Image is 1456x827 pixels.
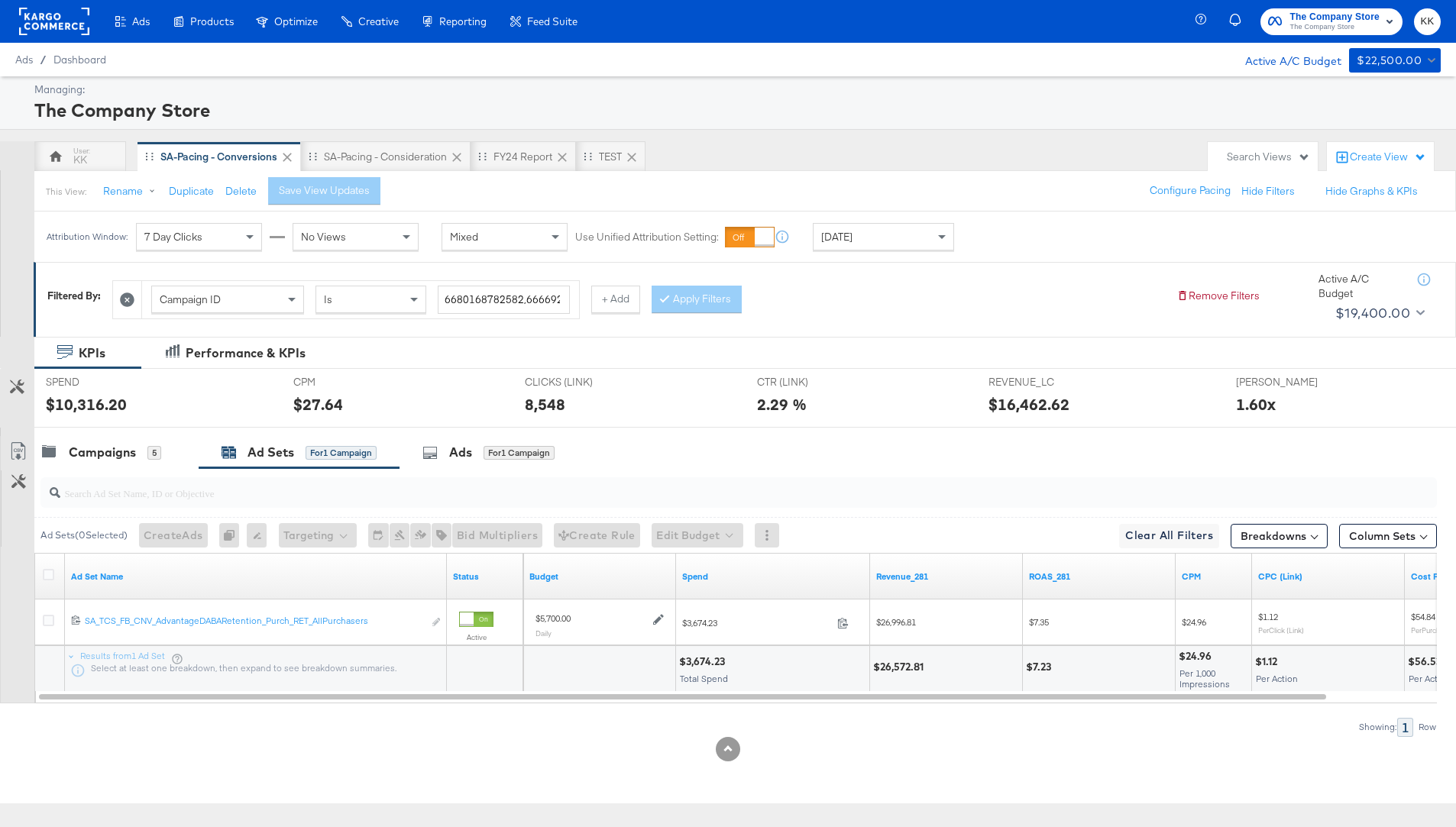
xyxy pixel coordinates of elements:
[301,230,346,244] span: No Views
[1241,184,1295,199] button: Hide Filters
[15,53,33,66] span: Ads
[484,446,555,460] div: for 1 Campaign
[1179,667,1230,690] span: Per 1,000 Impressions
[1258,625,1304,635] sub: Per Click (Link)
[324,150,447,164] div: SA-Pacing - Consideration
[60,472,1309,502] input: Search Ad Set Name, ID or Objective
[1329,301,1428,325] button: $19,400.00
[1258,611,1278,622] span: $1.12
[450,230,478,244] span: Mixed
[1414,8,1441,35] button: KK
[248,444,294,461] div: Ad Sets
[1119,524,1219,548] button: Clear All Filters
[160,292,221,306] span: Campaign ID
[1335,302,1410,325] div: $19,400.00
[358,15,399,27] span: Creative
[1397,718,1413,737] div: 1
[53,53,106,66] a: Dashboard
[132,15,150,27] span: Ads
[1231,524,1328,548] button: Breakdowns
[144,230,202,244] span: 7 Day Clicks
[1411,625,1451,635] sub: Per Purchase
[1236,375,1351,389] span: [PERSON_NAME]
[876,570,1017,583] a: Revenue_281
[1029,570,1170,583] a: ROAS_281
[85,615,423,631] a: SA_TCS_FB_CNV_AdvantageDABARetention_Purch_RET_AllPurchasers
[1182,616,1206,628] span: $24.96
[821,230,853,244] span: [DATE]
[1176,289,1260,303] button: Remove Filters
[293,393,343,415] div: $27.64
[73,153,87,167] div: KK
[160,150,277,164] div: SA-Pacing - Conversions
[1409,673,1451,684] span: Per Action
[680,673,728,684] span: Total Spend
[535,628,552,638] sub: Daily
[219,523,247,548] div: 0
[682,570,864,583] a: The total amount spent to date.
[1289,9,1380,25] span: The Company Store
[453,570,517,583] a: Shows the current state of your Ad Set.
[169,184,214,199] button: Duplicate
[679,654,730,669] div: $3,674.23
[1349,48,1441,73] button: $22,500.00
[186,344,306,362] div: Performance & KPIs
[1029,616,1049,628] span: $7.35
[1260,8,1403,35] button: The Company StoreThe Company Store
[1418,722,1437,732] div: Row
[1179,649,1216,664] div: $24.96
[599,150,622,164] div: TEST
[1350,150,1426,165] div: Create View
[324,292,332,306] span: Is
[1358,722,1397,732] div: Showing:
[1139,177,1241,205] button: Configure Pacing
[1256,673,1298,684] span: Per Action
[527,15,578,27] span: Feed Suite
[535,612,571,625] div: $5,700.00
[449,444,472,461] div: Ads
[1420,13,1435,31] span: KK
[46,393,127,415] div: $10,316.20
[584,152,592,160] div: Drag to reorder tab
[1325,184,1418,199] button: Hide Graphs & KPIs
[145,152,154,160] div: Drag to reorder tab
[873,660,928,674] div: $26,572.81
[1258,570,1399,583] a: The average cost for each link click you've received from your ad.
[46,375,160,389] span: SPEND
[591,286,640,313] button: + Add
[34,82,1437,97] div: Managing:
[438,286,570,314] input: Enter a search term
[1408,654,1446,669] div: $56.53
[1357,51,1422,70] div: $22,500.00
[525,375,639,389] span: CLICKS (LINK)
[1125,526,1213,545] span: Clear All Filters
[47,289,101,303] div: Filtered By:
[478,152,487,160] div: Drag to reorder tab
[1229,48,1341,71] div: Active A/C Budget
[757,375,872,389] span: CTR (LINK)
[988,393,1069,415] div: $16,462.62
[309,152,317,160] div: Drag to reorder tab
[306,446,377,460] div: for 1 Campaign
[79,344,105,362] div: KPIs
[40,528,128,542] div: Ad Sets ( 0 Selected)
[988,375,1103,389] span: REVENUE_LC
[34,97,1437,123] div: The Company Store
[85,615,423,627] div: SA_TCS_FB_CNV_AdvantageDABARetention_Purch_RET_AllPurchasers
[459,632,493,642] label: Active
[190,15,234,27] span: Products
[92,178,172,205] button: Rename
[876,616,916,628] span: $26,996.81
[525,393,565,415] div: 8,548
[274,15,318,27] span: Optimize
[1255,654,1282,669] div: $1.12
[575,230,719,244] label: Use Unified Attribution Setting:
[46,231,128,242] div: Attribution Window:
[33,53,53,66] span: /
[293,375,408,389] span: CPM
[69,444,136,461] div: Campaigns
[1318,272,1403,300] div: Active A/C Budget
[1289,21,1380,34] span: The Company Store
[1026,660,1056,674] div: $7.23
